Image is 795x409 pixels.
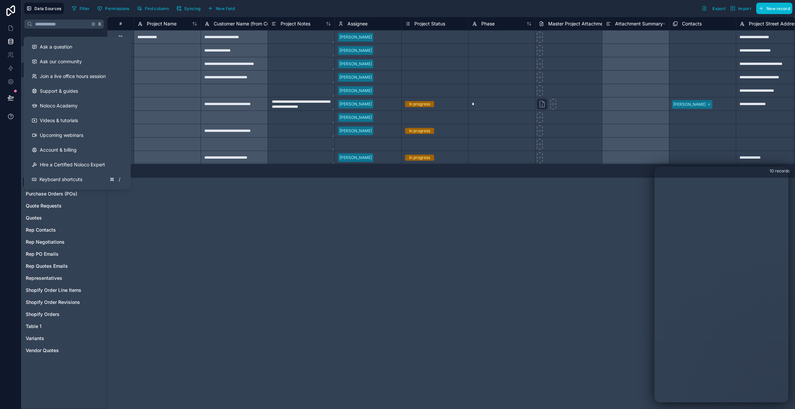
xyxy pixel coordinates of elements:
span: Support & guides [40,88,78,94]
span: K [98,22,102,26]
div: 10 [118,34,123,40]
span: / [117,177,122,182]
button: Hire a Certified Noloco Expert [26,157,128,172]
span: Join a live office hours session [40,73,106,80]
span: Hire a Certified Noloco Expert [40,161,105,168]
span: Export [712,6,725,11]
span: Account & billing [40,147,77,153]
div: [PERSON_NAME] [339,34,372,40]
button: Data Sources [24,3,64,14]
button: Ask a question [26,39,128,54]
div: In progress [409,128,430,134]
span: Videos & tutorials [40,117,78,124]
a: Account & billing [26,143,128,157]
span: Ask our community [40,58,82,65]
span: Phase [481,20,495,27]
a: New record [754,3,792,14]
span: Import [738,6,751,11]
span: Master Project Attachments [548,20,610,27]
div: [PERSON_NAME] [339,48,372,54]
div: # [112,21,129,26]
span: Data Sources [34,6,62,11]
div: [PERSON_NAME] [339,74,372,80]
button: New field [205,3,237,13]
span: Upcoming webinars [40,132,83,139]
div: [PERSON_NAME] [339,101,372,107]
a: Support & guides [26,84,128,98]
span: Filter [80,6,90,11]
span: Customer Name (from Customer) [214,20,286,27]
span: Syncing [184,6,200,11]
span: Noloco Academy [40,102,78,109]
span: New record [767,6,790,11]
div: [PERSON_NAME] [339,128,372,134]
a: Syncing [174,3,205,13]
span: Project Notes [281,20,310,27]
button: Export [699,3,728,14]
button: Syncing [174,3,203,13]
a: Upcoming webinars [26,128,128,143]
span: Keyboard shortcuts [39,176,82,183]
span: New field [216,6,235,11]
a: Noloco Academy [26,98,128,113]
button: Import [728,3,754,14]
span: Project Name [147,20,177,27]
a: Videos & tutorials [26,113,128,128]
div: In progress [409,101,430,107]
button: Find column [134,3,171,13]
span: Contacts [682,20,702,27]
span: Permissions [105,6,129,11]
iframe: Intercom live chat [655,167,788,402]
button: Permissions [95,3,131,13]
button: Filter [69,3,92,13]
span: Ask a question [40,44,72,50]
div: In progress [409,155,430,161]
a: Permissions [95,3,134,13]
a: Ask our community [26,54,128,69]
button: New record [756,3,792,14]
span: Project Status [414,20,445,27]
div: [PERSON_NAME] [339,114,372,120]
a: Join a live office hours session [26,69,128,84]
div: [PERSON_NAME] [339,155,372,161]
button: Keyboard shortcuts/ [26,172,128,187]
div: [PERSON_NAME] [339,88,372,94]
span: Assignee [347,20,368,27]
span: Find column [145,6,169,11]
span: Attachment Summary [615,20,663,27]
div: [PERSON_NAME] [339,61,372,67]
div: [PERSON_NAME] [673,101,706,107]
